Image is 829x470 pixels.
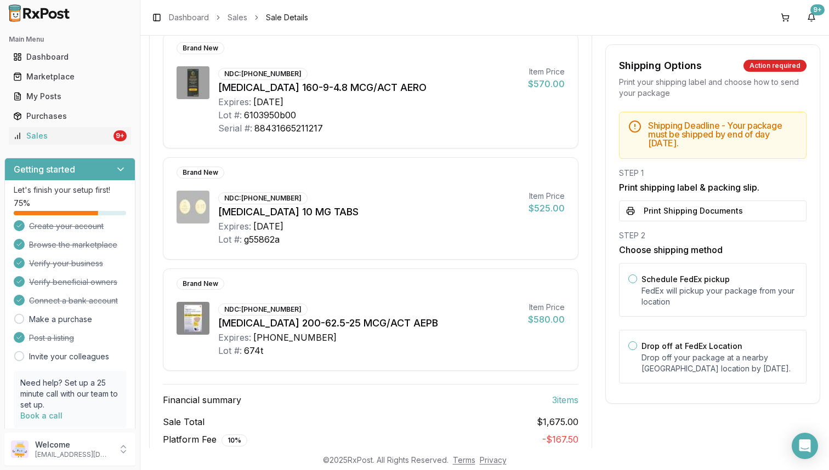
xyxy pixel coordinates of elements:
p: [EMAIL_ADDRESS][DOMAIN_NAME] [35,450,111,459]
h3: Print shipping label & packing slip. [619,181,807,194]
div: [MEDICAL_DATA] 10 MG TABS [218,204,520,220]
span: $1,675.00 [537,415,578,428]
p: Need help? Set up a 25 minute call with our team to set up. [20,377,120,410]
img: Breztri Aerosphere 160-9-4.8 MCG/ACT AERO [177,66,209,99]
div: [MEDICAL_DATA] 160-9-4.8 MCG/ACT AERO [218,80,519,95]
img: User avatar [11,440,29,458]
button: Marketplace [4,68,135,85]
div: $525.00 [529,202,565,215]
img: Trelegy Ellipta 200-62.5-25 MCG/ACT AEPB [177,302,209,335]
div: [MEDICAL_DATA] 200-62.5-25 MCG/ACT AEPB [218,316,519,331]
span: Sale Details [266,12,308,23]
span: 75 % [14,198,30,209]
a: Sales9+ [9,126,131,146]
a: Make a purchase [29,314,92,325]
span: Sale Total [163,415,205,428]
p: FedEx will pickup your package from your location [641,285,797,307]
p: Drop off your package at a nearby [GEOGRAPHIC_DATA] location by [DATE] . [641,352,797,374]
div: Expires: [218,331,251,344]
span: Connect a bank account [29,295,118,306]
img: Jardiance 10 MG TABS [177,191,209,223]
div: 9+ [113,130,127,141]
div: NDC: [PHONE_NUMBER] [218,303,308,316]
div: NDC: [PHONE_NUMBER] [218,68,308,80]
div: 10 % [222,434,247,446]
div: Item Price [529,191,565,202]
div: Lot #: [218,233,242,246]
div: Item Price [528,66,565,77]
div: Shipping Options [619,58,702,73]
a: Dashboard [169,12,209,23]
div: Item Price [528,302,565,313]
div: Brand New [177,278,224,290]
div: $570.00 [528,77,565,90]
span: Create your account [29,221,104,232]
span: Post a listing [29,333,74,343]
div: Brand New [177,42,224,54]
span: Browse the marketplace [29,239,117,250]
nav: breadcrumb [169,12,308,23]
label: Drop off at FedEx Location [641,341,742,351]
span: Verify beneficial owners [29,277,117,288]
div: Action required [743,60,807,72]
div: g55862a [244,233,280,246]
div: Expires: [218,220,251,233]
a: Purchases [9,106,131,126]
div: [PHONE_NUMBER] [253,331,337,344]
a: Privacy [480,455,507,465]
div: 9+ [810,4,825,15]
button: 9+ [803,9,820,26]
label: Schedule FedEx pickup [641,274,730,284]
div: $580.00 [528,313,565,326]
div: 88431665211217 [254,122,323,135]
button: Print Shipping Documents [619,200,807,221]
div: Marketplace [13,71,127,82]
a: Book a call [20,411,63,420]
h3: Getting started [14,163,75,176]
div: Sales [13,130,111,141]
div: [DATE] [253,220,283,233]
div: NDC: [PHONE_NUMBER] [218,192,308,204]
div: Serial #: [218,122,252,135]
a: Marketplace [9,67,131,87]
div: Print your shipping label and choose how to send your package [619,77,807,99]
a: Invite your colleagues [29,351,109,362]
div: Lot #: [218,108,242,122]
div: Brand New [177,167,224,179]
a: Sales [228,12,247,23]
div: Dashboard [13,51,127,62]
span: Verify your business [29,258,103,269]
img: RxPost Logo [4,4,75,22]
a: My Posts [9,87,131,106]
span: Financial summary [163,393,241,406]
a: Dashboard [9,47,131,67]
div: [DATE] [253,95,283,108]
button: Purchases [4,107,135,125]
div: STEP 1 [619,168,807,179]
button: Dashboard [4,48,135,66]
div: My Posts [13,91,127,102]
span: - $167.50 [542,434,578,445]
div: STEP 2 [619,230,807,241]
h2: Main Menu [9,35,131,44]
button: My Posts [4,88,135,105]
p: Welcome [35,439,111,450]
h3: Choose shipping method [619,243,807,256]
span: Platform Fee [163,433,247,446]
div: Expires: [218,95,251,108]
a: Terms [453,455,475,465]
div: 6103950b00 [244,108,296,122]
h5: Shipping Deadline - Your package must be shipped by end of day [DATE] . [648,121,797,147]
span: 3 item s [552,393,578,406]
p: Let's finish your setup first! [14,185,126,196]
div: 674t [244,344,263,357]
div: Lot #: [218,344,242,357]
div: Open Intercom Messenger [792,433,818,459]
button: Sales9+ [4,127,135,145]
div: Purchases [13,111,127,122]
